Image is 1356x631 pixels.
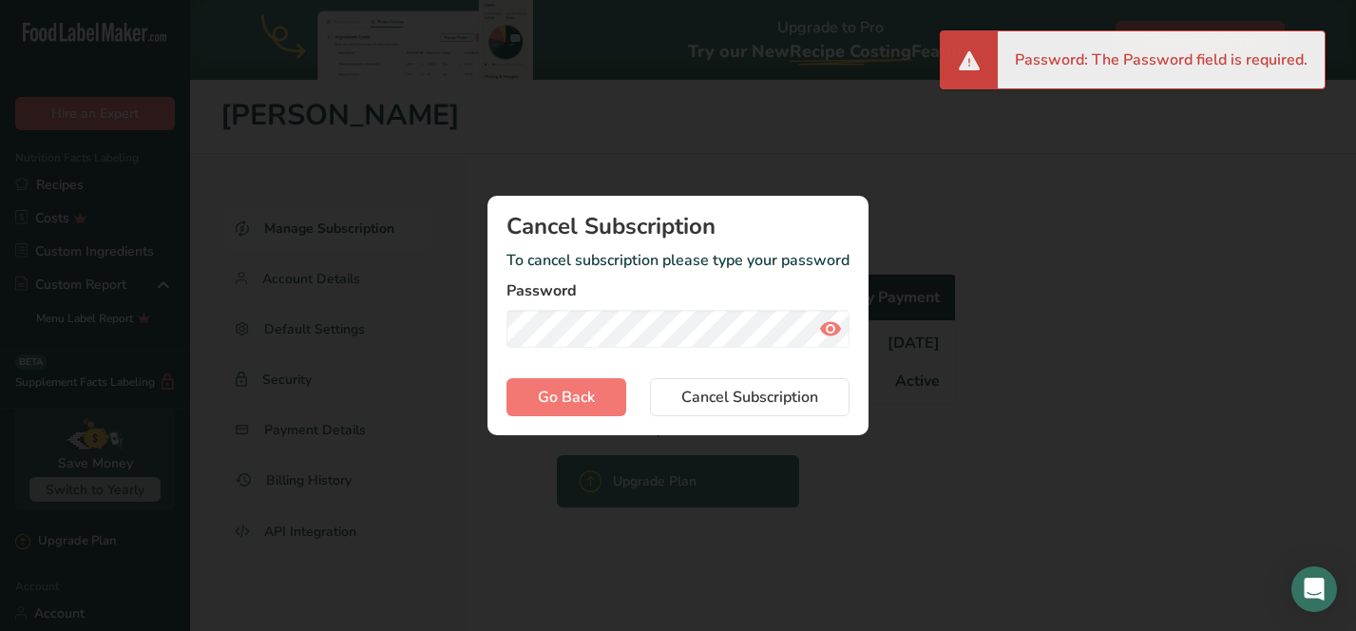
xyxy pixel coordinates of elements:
[1015,48,1308,71] li: Password: The Password field is required.
[1291,566,1337,612] div: Open Intercom Messenger
[650,378,850,416] button: Cancel Subscription
[506,249,850,272] p: To cancel subscription please type your password
[506,378,626,416] button: Go Back
[681,386,818,409] span: Cancel Subscription
[506,279,850,302] label: Password
[538,386,595,409] span: Go Back
[506,215,850,238] h1: Cancel Subscription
